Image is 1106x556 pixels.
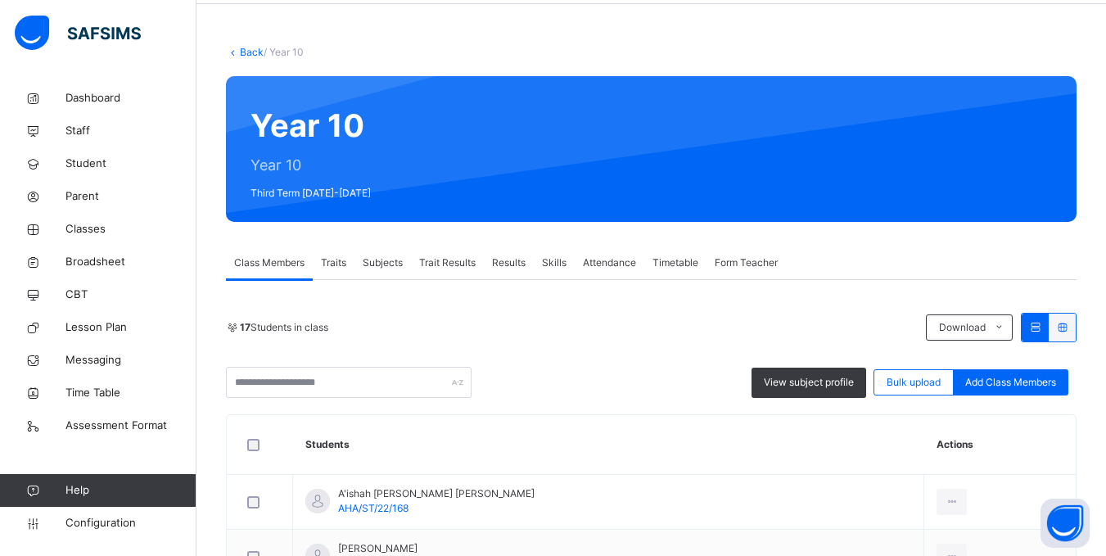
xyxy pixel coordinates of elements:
span: Student [65,156,196,172]
span: Traits [321,255,346,270]
a: Back [240,46,264,58]
span: Time Table [65,385,196,401]
span: Dashboard [65,90,196,106]
span: Results [492,255,526,270]
span: / Year 10 [264,46,304,58]
span: Students in class [240,320,328,335]
span: Assessment Format [65,418,196,434]
span: View subject profile [764,375,854,390]
span: Form Teacher [715,255,778,270]
span: Subjects [363,255,403,270]
span: Messaging [65,352,196,368]
th: Students [293,415,924,475]
span: AHA/ST/22/168 [338,502,409,514]
span: Broadsheet [65,254,196,270]
span: Download [939,320,986,335]
button: Open asap [1041,499,1090,548]
span: Lesson Plan [65,319,196,336]
span: [PERSON_NAME] [338,541,418,556]
span: Class Members [234,255,305,270]
span: CBT [65,287,196,303]
span: Parent [65,188,196,205]
img: safsims [15,16,141,50]
span: Skills [542,255,567,270]
span: Help [65,482,196,499]
span: Trait Results [419,255,476,270]
span: Configuration [65,515,196,531]
span: A'ishah [PERSON_NAME] [PERSON_NAME] [338,486,535,501]
span: Staff [65,123,196,139]
span: Add Class Members [965,375,1056,390]
span: Bulk upload [887,375,941,390]
th: Actions [924,415,1076,475]
span: Timetable [652,255,698,270]
b: 17 [240,321,251,333]
span: Attendance [583,255,636,270]
span: Classes [65,221,196,237]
